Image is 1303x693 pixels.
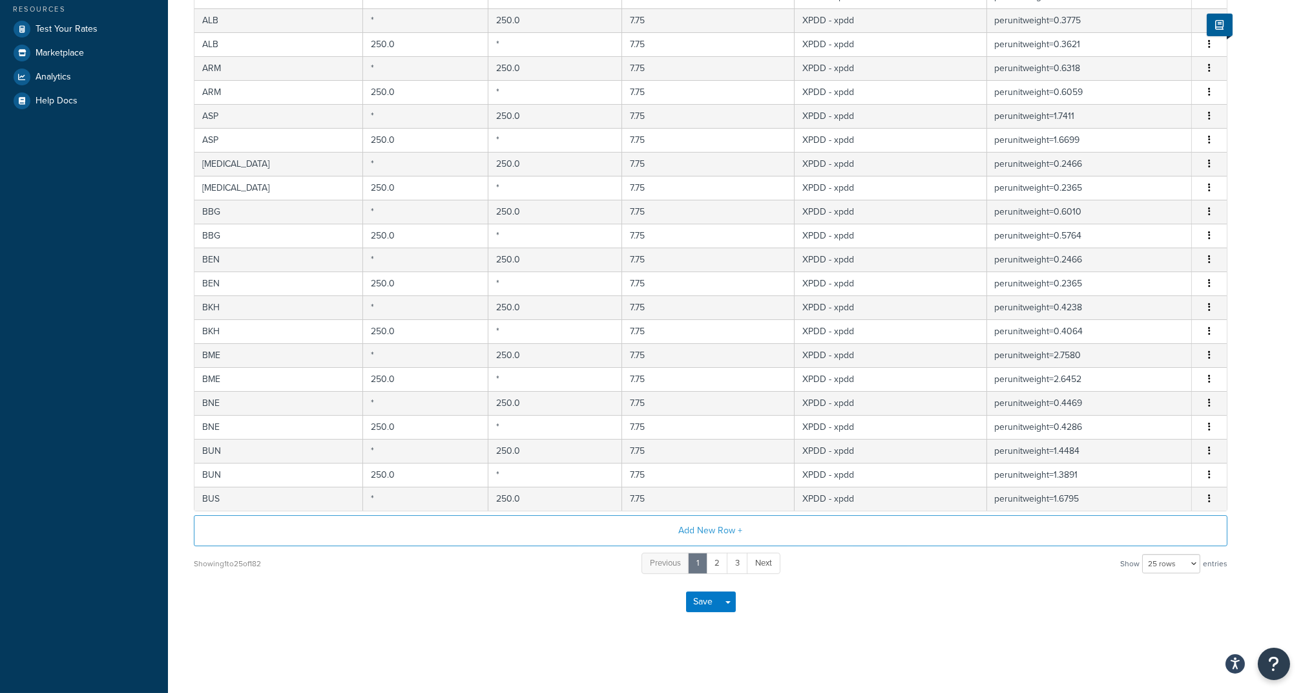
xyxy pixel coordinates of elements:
[686,592,721,612] button: Save
[622,295,794,319] td: 7.75
[36,72,71,83] span: Analytics
[795,8,987,32] td: XPDD - xpdd
[363,80,488,104] td: 250.0
[987,176,1192,200] td: perunitweight=0.2365
[194,295,363,319] td: BKH
[10,4,158,15] div: Resources
[987,367,1192,391] td: perunitweight=2.6452
[36,48,84,59] span: Marketplace
[688,553,707,574] a: 1
[488,248,623,272] td: 250.0
[706,553,728,574] a: 2
[795,128,987,152] td: XPDD - xpdd
[987,224,1192,248] td: perunitweight=0.5764
[363,367,488,391] td: 250.0
[194,56,363,80] td: ARM
[10,65,158,89] a: Analytics
[622,343,794,367] td: 7.75
[987,415,1192,439] td: perunitweight=0.4286
[488,295,623,319] td: 250.0
[622,56,794,80] td: 7.75
[795,152,987,176] td: XPDD - xpdd
[727,553,748,574] a: 3
[987,391,1192,415] td: perunitweight=0.4469
[194,80,363,104] td: ARM
[795,272,987,295] td: XPDD - xpdd
[987,439,1192,463] td: perunitweight=1.4484
[795,32,987,56] td: XPDD - xpdd
[1120,555,1140,573] span: Show
[622,319,794,343] td: 7.75
[622,224,794,248] td: 7.75
[795,224,987,248] td: XPDD - xpdd
[987,463,1192,487] td: perunitweight=1.3891
[755,557,772,569] span: Next
[194,272,363,295] td: BEN
[622,439,794,463] td: 7.75
[10,89,158,112] a: Help Docs
[987,200,1192,224] td: perunitweight=0.6010
[488,343,623,367] td: 250.0
[1203,555,1227,573] span: entries
[622,128,794,152] td: 7.75
[194,391,363,415] td: BNE
[795,295,987,319] td: XPDD - xpdd
[36,96,78,107] span: Help Docs
[194,487,363,511] td: BUS
[622,463,794,487] td: 7.75
[10,41,158,65] a: Marketplace
[622,272,794,295] td: 7.75
[622,367,794,391] td: 7.75
[747,553,780,574] a: Next
[987,319,1192,343] td: perunitweight=0.4064
[795,487,987,511] td: XPDD - xpdd
[622,152,794,176] td: 7.75
[363,128,488,152] td: 250.0
[194,343,363,367] td: BME
[194,8,363,32] td: ALB
[194,152,363,176] td: [MEDICAL_DATA]
[363,272,488,295] td: 250.0
[622,487,794,511] td: 7.75
[1258,648,1290,680] button: Open Resource Center
[987,248,1192,272] td: perunitweight=0.2466
[987,80,1192,104] td: perunitweight=0.6059
[641,553,689,574] a: Previous
[987,152,1192,176] td: perunitweight=0.2466
[795,439,987,463] td: XPDD - xpdd
[622,200,794,224] td: 7.75
[363,463,488,487] td: 250.0
[987,487,1192,511] td: perunitweight=1.6795
[488,152,623,176] td: 250.0
[1207,14,1233,36] button: Show Help Docs
[488,8,623,32] td: 250.0
[363,415,488,439] td: 250.0
[987,56,1192,80] td: perunitweight=0.6318
[795,415,987,439] td: XPDD - xpdd
[194,176,363,200] td: [MEDICAL_DATA]
[488,104,623,128] td: 250.0
[488,56,623,80] td: 250.0
[795,367,987,391] td: XPDD - xpdd
[10,17,158,41] a: Test Your Rates
[194,128,363,152] td: ASP
[622,104,794,128] td: 7.75
[987,272,1192,295] td: perunitweight=0.2365
[194,200,363,224] td: BBG
[194,439,363,463] td: BUN
[363,32,488,56] td: 250.0
[194,104,363,128] td: ASP
[987,295,1192,319] td: perunitweight=0.4238
[194,463,363,487] td: BUN
[987,104,1192,128] td: perunitweight=1.7411
[194,515,1227,546] button: Add New Row +
[650,557,681,569] span: Previous
[194,224,363,248] td: BBG
[194,367,363,391] td: BME
[987,8,1192,32] td: perunitweight=0.3775
[795,343,987,367] td: XPDD - xpdd
[194,248,363,272] td: BEN
[488,439,623,463] td: 250.0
